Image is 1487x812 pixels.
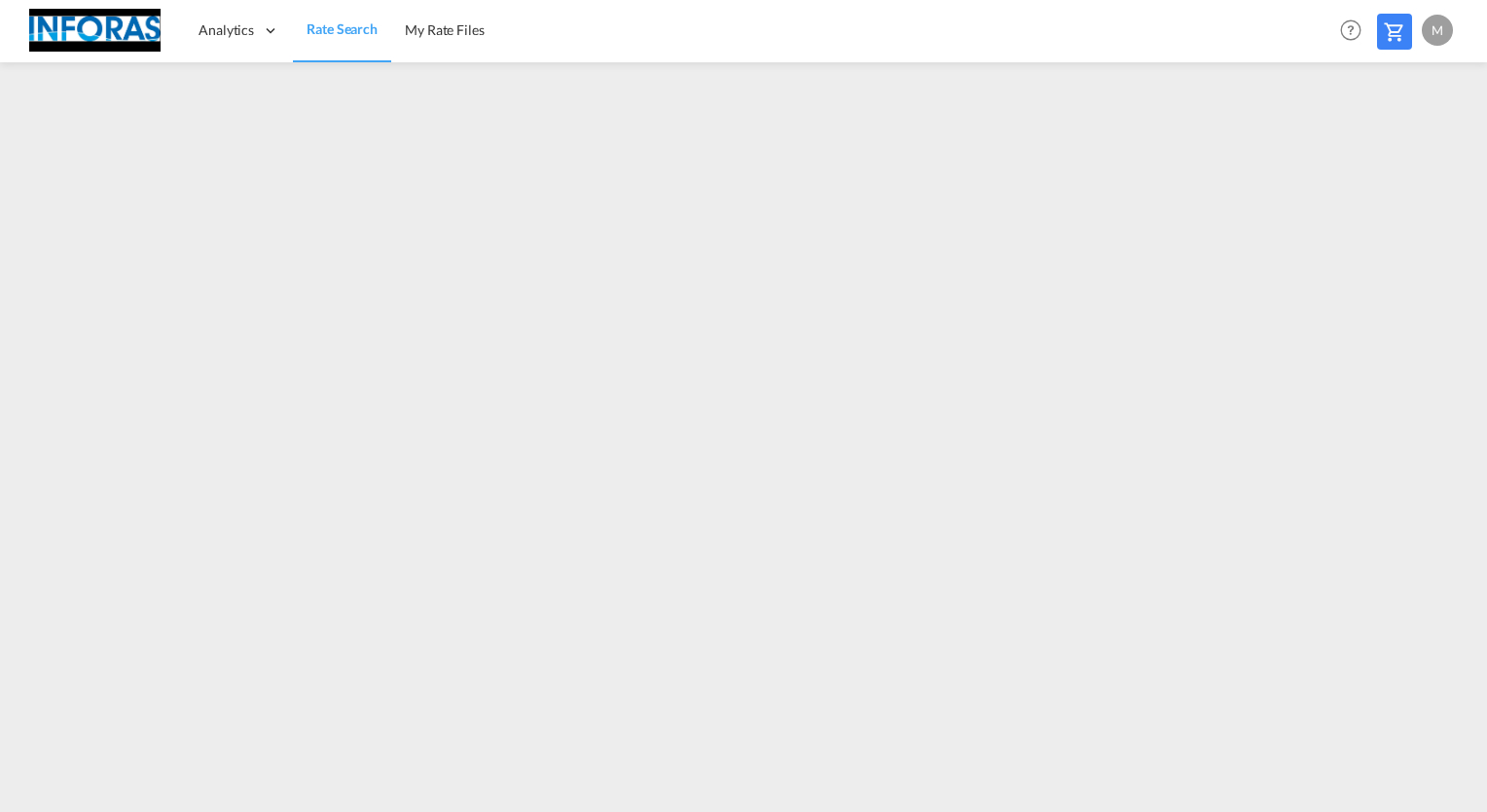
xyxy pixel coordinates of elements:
span: Help [1334,14,1367,47]
span: Rate Search [307,20,378,37]
img: eff75c7098ee11eeb65dd1c63e392380.jpg [29,9,161,53]
span: My Rate Files [405,21,485,38]
div: M [1422,15,1453,46]
span: Analytics [199,20,254,40]
div: Help [1334,14,1377,49]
